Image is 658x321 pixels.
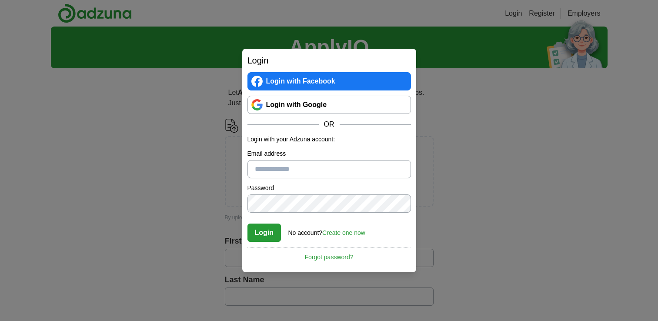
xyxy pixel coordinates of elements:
div: No account? [288,223,365,237]
a: Create one now [322,229,365,236]
p: Login with your Adzuna account: [247,135,411,144]
span: OR [319,119,340,130]
h2: Login [247,54,411,67]
label: Password [247,184,411,193]
a: Login with Google [247,96,411,114]
a: Forgot password? [247,247,411,262]
button: Login [247,224,281,242]
label: Email address [247,149,411,158]
a: Login with Facebook [247,72,411,90]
